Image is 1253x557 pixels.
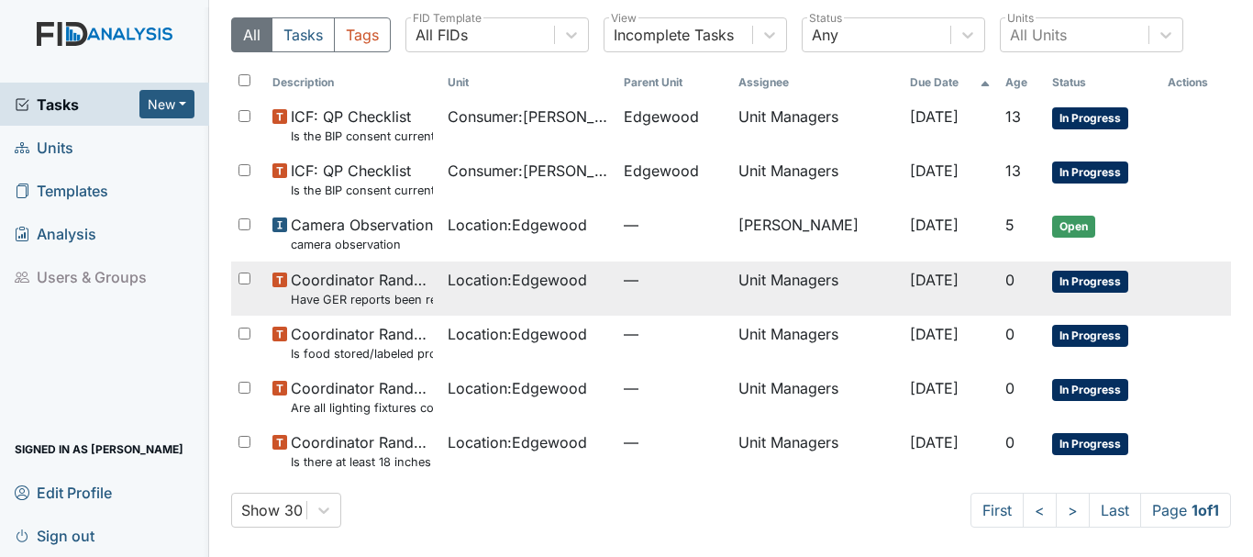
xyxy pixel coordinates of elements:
[731,370,904,424] td: Unit Managers
[291,431,434,471] span: Coordinator Random Is there at least 18 inches of space between items stored in closets and sprin...
[910,216,959,234] span: [DATE]
[624,269,724,291] span: —
[1140,493,1231,528] span: Page
[910,433,959,451] span: [DATE]
[291,291,434,308] small: Have GER reports been reviewed by managers within 72 hours of occurrence?
[812,24,838,46] div: Any
[448,323,587,345] span: Location : Edgewood
[624,214,724,236] span: —
[241,499,303,521] div: Show 30
[291,377,434,417] span: Coordinator Random Are all lighting fixtures covered and free of debris?
[616,67,731,98] th: Toggle SortBy
[1005,216,1015,234] span: 5
[1005,325,1015,343] span: 0
[1192,501,1219,519] strong: 1 of 1
[448,160,609,182] span: Consumer : [PERSON_NAME]
[1010,24,1067,46] div: All Units
[291,106,434,145] span: ICF: QP Checklist Is the BIP consent current? (document the date, BIP number in the comment section)
[731,152,904,206] td: Unit Managers
[291,128,434,145] small: Is the BIP consent current? (document the date, BIP number in the comment section)
[139,90,194,118] button: New
[334,17,391,52] button: Tags
[624,377,724,399] span: —
[1089,493,1141,528] a: Last
[614,24,734,46] div: Incomplete Tasks
[1052,162,1128,184] span: In Progress
[291,399,434,417] small: Are all lighting fixtures covered and free of debris?
[970,493,1231,528] nav: task-pagination
[231,17,272,52] button: All
[1005,379,1015,397] span: 0
[970,493,1024,528] a: First
[448,214,587,236] span: Location : Edgewood
[731,262,904,316] td: Unit Managers
[448,269,587,291] span: Location : Edgewood
[731,316,904,370] td: Unit Managers
[231,17,391,52] div: Type filter
[291,236,433,253] small: camera observation
[1005,433,1015,451] span: 0
[291,345,434,362] small: Is food stored/labeled properly?
[910,379,959,397] span: [DATE]
[731,206,904,261] td: [PERSON_NAME]
[15,521,94,550] span: Sign out
[1052,107,1128,129] span: In Progress
[448,106,609,128] span: Consumer : [PERSON_NAME]
[1005,162,1021,180] span: 13
[910,271,959,289] span: [DATE]
[1023,493,1057,528] a: <
[291,323,434,362] span: Coordinator Random Is food stored/labeled properly?
[731,67,904,98] th: Assignee
[238,74,250,86] input: Toggle All Rows Selected
[1052,325,1128,347] span: In Progress
[1160,67,1231,98] th: Actions
[903,67,997,98] th: Toggle SortBy
[291,182,434,199] small: Is the BIP consent current? (document the date, BIP number in the comment section)
[624,431,724,453] span: —
[731,98,904,152] td: Unit Managers
[291,160,434,199] span: ICF: QP Checklist Is the BIP consent current? (document the date, BIP number in the comment section)
[1052,379,1128,401] span: In Progress
[1052,271,1128,293] span: In Progress
[15,176,108,205] span: Templates
[624,106,699,128] span: Edgewood
[910,107,959,126] span: [DATE]
[448,377,587,399] span: Location : Edgewood
[1056,493,1090,528] a: >
[15,219,96,248] span: Analysis
[731,424,904,478] td: Unit Managers
[624,323,724,345] span: —
[15,133,73,162] span: Units
[416,24,468,46] div: All FIDs
[1005,107,1021,126] span: 13
[291,269,434,308] span: Coordinator Random Have GER reports been reviewed by managers within 72 hours of occurrence?
[265,67,441,98] th: Toggle SortBy
[272,17,335,52] button: Tasks
[291,453,434,471] small: Is there at least 18 inches of space between items stored in closets and sprinkler heads?
[910,325,959,343] span: [DATE]
[1052,216,1095,238] span: Open
[448,431,587,453] span: Location : Edgewood
[291,214,433,253] span: Camera Observation camera observation
[1052,433,1128,455] span: In Progress
[440,67,616,98] th: Toggle SortBy
[15,94,139,116] a: Tasks
[624,160,699,182] span: Edgewood
[1045,67,1160,98] th: Toggle SortBy
[910,162,959,180] span: [DATE]
[15,435,183,463] span: Signed in as [PERSON_NAME]
[998,67,1045,98] th: Toggle SortBy
[1005,271,1015,289] span: 0
[15,478,112,507] span: Edit Profile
